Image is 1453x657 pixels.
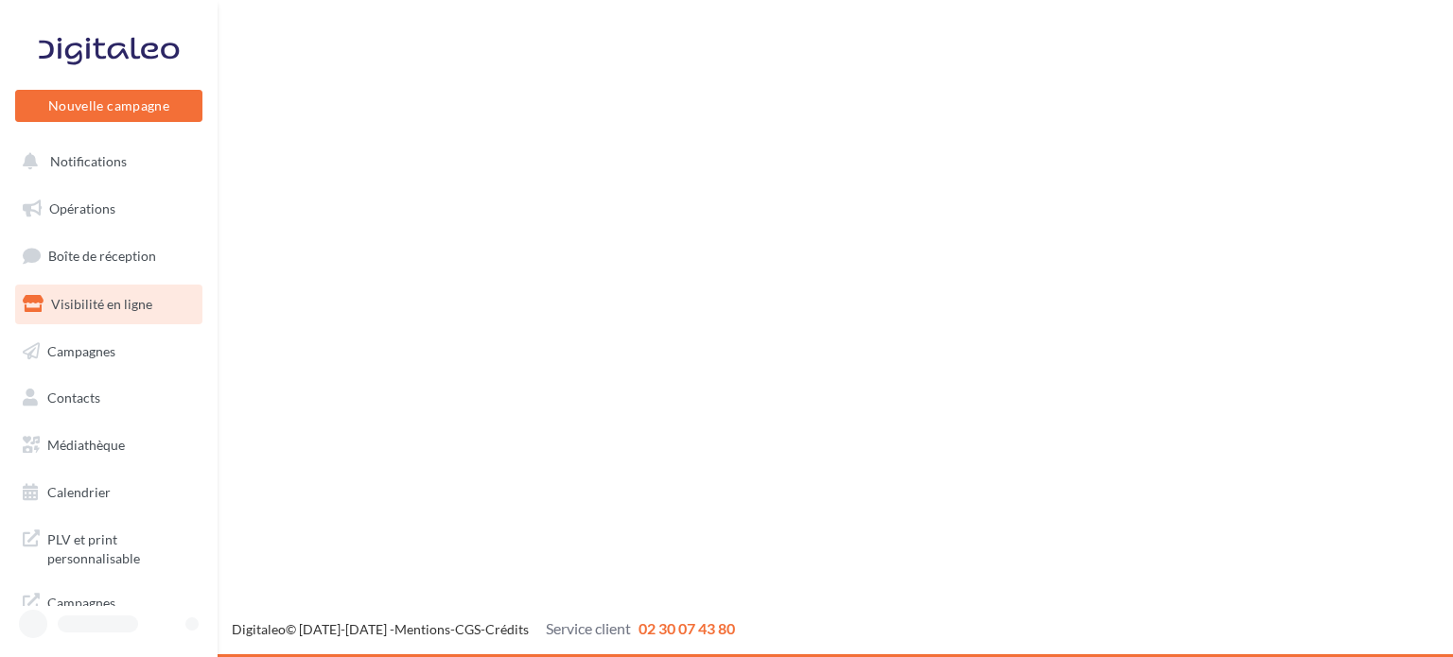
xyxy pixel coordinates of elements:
[546,619,631,637] span: Service client
[51,296,152,312] span: Visibilité en ligne
[11,142,199,182] button: Notifications
[15,90,202,122] button: Nouvelle campagne
[47,342,115,358] span: Campagnes
[11,582,206,638] a: Campagnes DataOnDemand
[639,619,735,637] span: 02 30 07 43 80
[485,621,529,637] a: Crédits
[47,437,125,453] span: Médiathèque
[47,484,111,500] span: Calendrier
[11,235,206,276] a: Boîte de réception
[11,285,206,324] a: Visibilité en ligne
[455,621,481,637] a: CGS
[49,200,115,216] span: Opérations
[11,189,206,229] a: Opérations
[11,425,206,465] a: Médiathèque
[47,527,195,567] span: PLV et print personnalisable
[47,389,100,406] span: Contacts
[394,621,450,637] a: Mentions
[11,378,206,418] a: Contacts
[11,332,206,372] a: Campagnes
[232,621,286,637] a: Digitaleo
[48,248,156,264] span: Boîte de réception
[232,621,735,637] span: © [DATE]-[DATE] - - -
[47,590,195,631] span: Campagnes DataOnDemand
[11,473,206,512] a: Calendrier
[11,519,206,575] a: PLV et print personnalisable
[50,153,127,169] span: Notifications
